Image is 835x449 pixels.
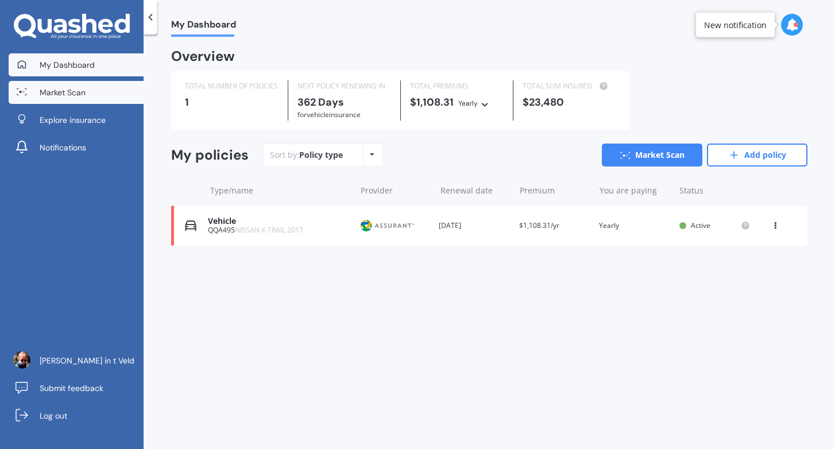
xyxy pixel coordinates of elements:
[599,220,670,231] div: Yearly
[523,96,616,108] div: $23,480
[297,80,391,92] div: NEXT POLICY RENEWING IN
[9,377,144,400] a: Submit feedback
[297,110,361,119] span: for Vehicle insurance
[270,149,343,161] div: Sort by:
[519,220,559,230] span: $1,108.31/yr
[235,225,303,235] span: NISSAN X-TRAIL 2017
[208,226,350,234] div: QQA495
[171,19,236,34] span: My Dashboard
[13,351,30,369] img: c97630cd7004cb3bfa818e0e36254001
[361,185,431,196] div: Provider
[520,185,590,196] div: Premium
[679,185,750,196] div: Status
[40,114,106,126] span: Explore insurance
[40,87,86,98] span: Market Scan
[9,81,144,104] a: Market Scan
[299,149,343,161] div: Policy type
[185,96,279,108] div: 1
[40,382,103,394] span: Submit feedback
[691,220,710,230] span: Active
[707,144,807,167] a: Add policy
[439,220,509,231] div: [DATE]
[359,215,416,237] img: Protecta
[185,80,279,92] div: TOTAL NUMBER OF POLICIES
[40,355,134,366] span: [PERSON_NAME] in t Veld
[602,144,702,167] a: Market Scan
[185,220,196,231] img: Vehicle
[458,98,478,109] div: Yearly
[9,109,144,131] a: Explore insurance
[40,410,67,421] span: Log out
[440,185,511,196] div: Renewal date
[9,404,144,427] a: Log out
[9,53,144,76] a: My Dashboard
[171,147,249,164] div: My policies
[410,80,504,92] div: TOTAL PREMIUMS
[523,80,616,92] div: TOTAL SUM INSURED
[210,185,351,196] div: Type/name
[208,216,350,226] div: Vehicle
[40,142,86,153] span: Notifications
[9,349,144,372] a: [PERSON_NAME] in t Veld
[40,59,95,71] span: My Dashboard
[9,136,144,159] a: Notifications
[297,95,344,109] b: 362 Days
[410,96,504,109] div: $1,108.31
[171,51,235,62] div: Overview
[704,19,767,30] div: New notification
[600,185,670,196] div: You are paying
